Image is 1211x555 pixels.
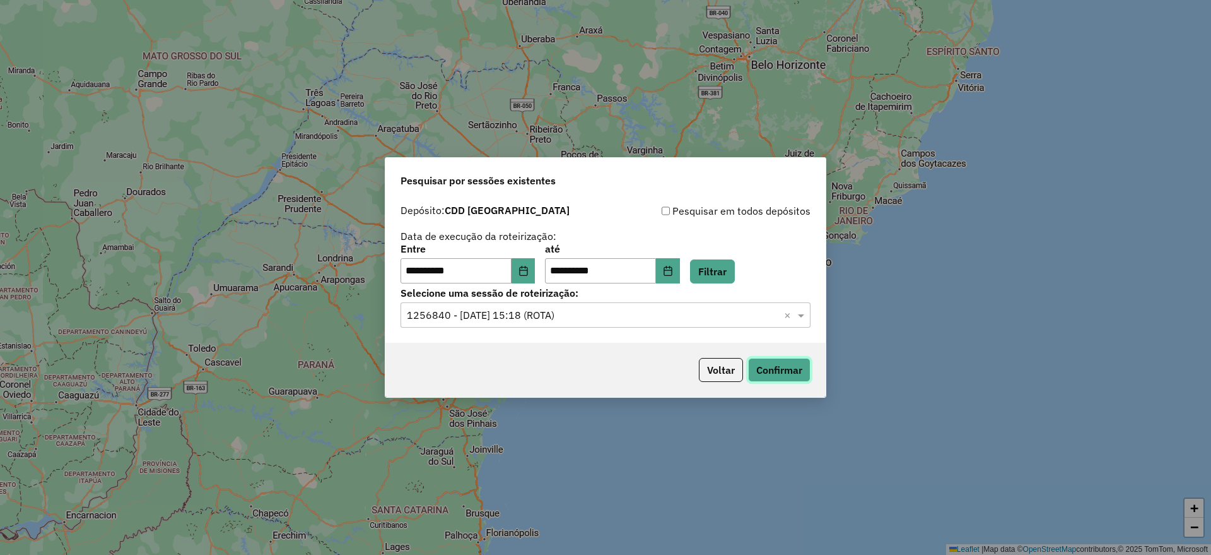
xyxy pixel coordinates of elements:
strong: CDD [GEOGRAPHIC_DATA] [445,204,570,217]
button: Choose Date [512,258,535,283]
button: Voltar [699,358,743,382]
button: Choose Date [656,258,680,283]
label: até [545,241,679,256]
label: Entre [401,241,535,256]
button: Filtrar [690,260,735,283]
button: Confirmar [748,358,810,382]
div: Pesquisar em todos depósitos [605,203,810,218]
span: Pesquisar por sessões existentes [401,173,556,188]
span: Clear all [784,307,795,323]
label: Data de execução da roteirização: [401,229,556,244]
label: Selecione uma sessão de roteirização: [401,285,810,301]
label: Depósito: [401,203,570,218]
